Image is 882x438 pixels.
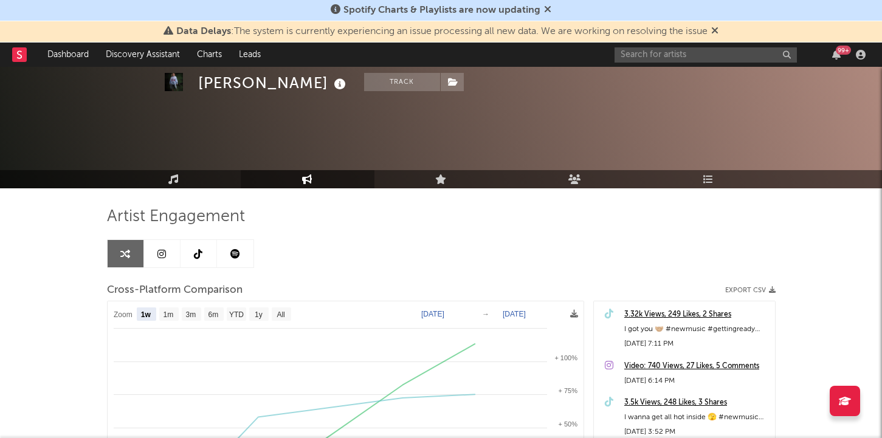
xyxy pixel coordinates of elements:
[277,310,284,319] text: All
[624,337,769,351] div: [DATE] 7:11 PM
[624,410,769,425] div: I wanna get all hot inside 🫣 #newmusic #house #forthenight #[PERSON_NAME]
[711,27,718,36] span: Dismiss
[836,46,851,55] div: 99 +
[229,310,243,319] text: YTD
[208,310,218,319] text: 6m
[114,310,133,319] text: Zoom
[421,310,444,318] text: [DATE]
[554,354,577,361] text: + 100%
[624,322,769,337] div: I got you 🤝🏼 #newmusic #gettingready #house #[PERSON_NAME] #independantartist
[624,374,769,388] div: [DATE] 6:14 PM
[544,5,551,15] span: Dismiss
[615,47,797,63] input: Search for artists
[188,43,230,67] a: Charts
[198,73,349,93] div: [PERSON_NAME]
[176,27,708,36] span: : The system is currently experiencing an issue processing all new data. We are working on resolv...
[107,283,243,298] span: Cross-Platform Comparison
[624,307,769,322] a: 3.32k Views, 249 Likes, 2 Shares
[39,43,97,67] a: Dashboard
[558,387,577,394] text: + 75%
[558,420,577,428] text: + 50%
[725,287,776,294] button: Export CSV
[140,310,151,319] text: 1w
[107,210,245,224] span: Artist Engagement
[185,310,196,319] text: 3m
[832,50,841,60] button: 99+
[624,359,769,374] a: Video: 740 Views, 27 Likes, 5 Comments
[343,5,540,15] span: Spotify Charts & Playlists are now updating
[230,43,269,67] a: Leads
[624,395,769,410] a: 3.5k Views, 248 Likes, 3 Shares
[97,43,188,67] a: Discovery Assistant
[163,310,173,319] text: 1m
[176,27,231,36] span: Data Delays
[364,73,440,91] button: Track
[503,310,526,318] text: [DATE]
[255,310,263,319] text: 1y
[482,310,489,318] text: →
